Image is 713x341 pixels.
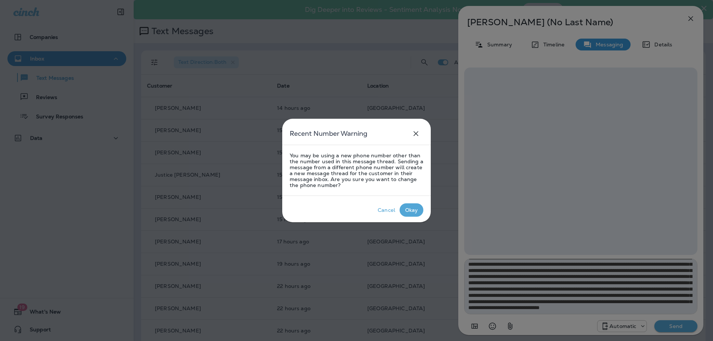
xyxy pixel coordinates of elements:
div: Okay [405,207,418,213]
div: Cancel [378,207,395,213]
button: Cancel [373,203,400,217]
h5: Recent Number Warning [290,128,367,140]
p: You may be using a new phone number other than the number used in this message thread. Sending a ... [290,153,423,188]
button: close [408,126,423,141]
button: Okay [400,203,423,217]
